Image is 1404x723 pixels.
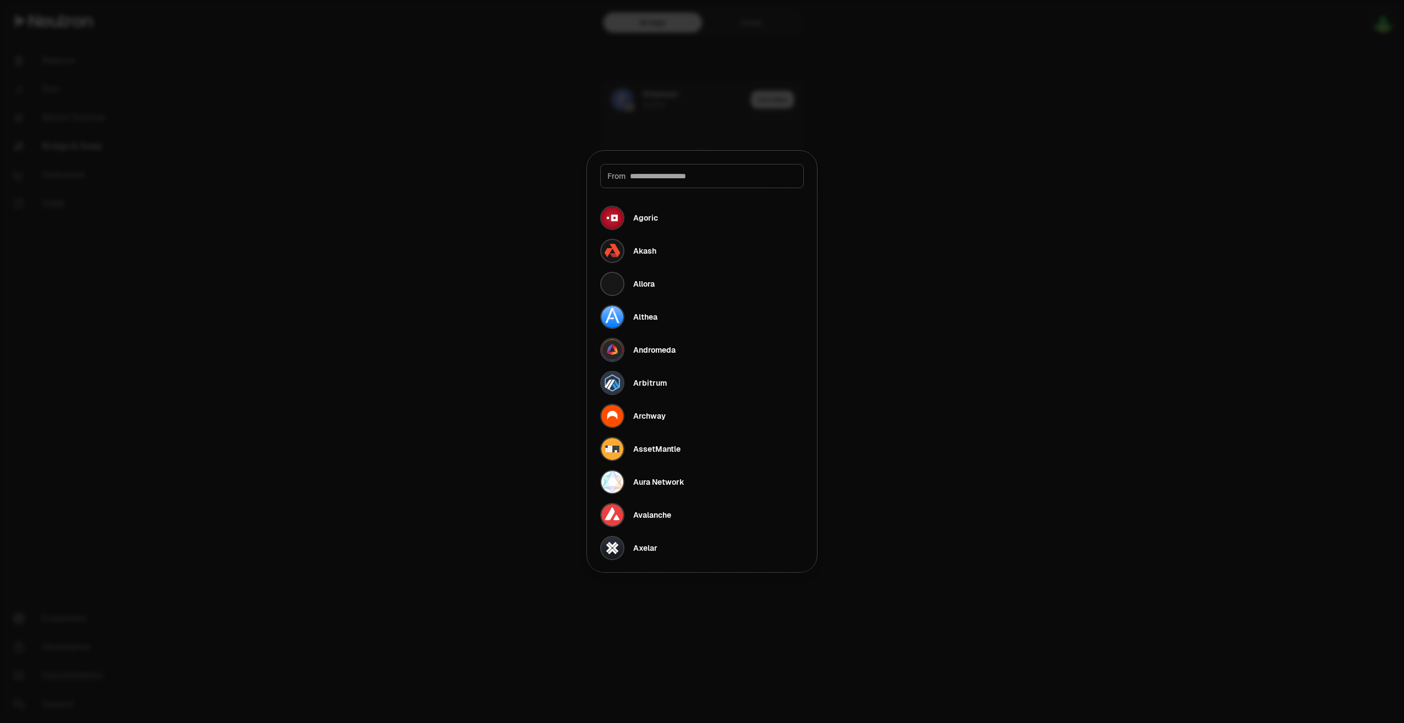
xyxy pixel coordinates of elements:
[594,465,810,499] button: Aura Network LogoAura Network
[601,372,623,394] img: Arbitrum Logo
[594,565,810,598] button: Babylon Genesis Logo
[594,201,810,234] button: Agoric LogoAgoric
[601,471,623,493] img: Aura Network Logo
[594,366,810,399] button: Arbitrum LogoArbitrum
[594,499,810,532] button: Avalanche LogoAvalanche
[633,344,676,355] div: Andromeda
[633,212,658,223] div: Agoric
[594,300,810,333] button: Althea LogoAlthea
[633,377,667,388] div: Arbitrum
[594,399,810,432] button: Archway LogoArchway
[601,207,623,229] img: Agoric Logo
[633,476,684,488] div: Aura Network
[607,171,626,182] span: From
[594,267,810,300] button: Allora LogoAllora
[601,306,623,328] img: Althea Logo
[601,504,623,526] img: Avalanche Logo
[601,438,623,460] img: AssetMantle Logo
[594,234,810,267] button: Akash LogoAkash
[633,443,681,454] div: AssetMantle
[601,240,623,262] img: Akash Logo
[601,570,623,592] img: Babylon Genesis Logo
[594,333,810,366] button: Andromeda LogoAndromeda
[633,278,655,289] div: Allora
[601,405,623,427] img: Archway Logo
[601,537,623,559] img: Axelar Logo
[601,339,623,361] img: Andromeda Logo
[633,510,671,521] div: Avalanche
[594,432,810,465] button: AssetMantle LogoAssetMantle
[601,273,623,295] img: Allora Logo
[594,532,810,565] button: Axelar LogoAxelar
[633,245,656,256] div: Akash
[633,410,666,421] div: Archway
[633,543,657,554] div: Axelar
[633,311,657,322] div: Althea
